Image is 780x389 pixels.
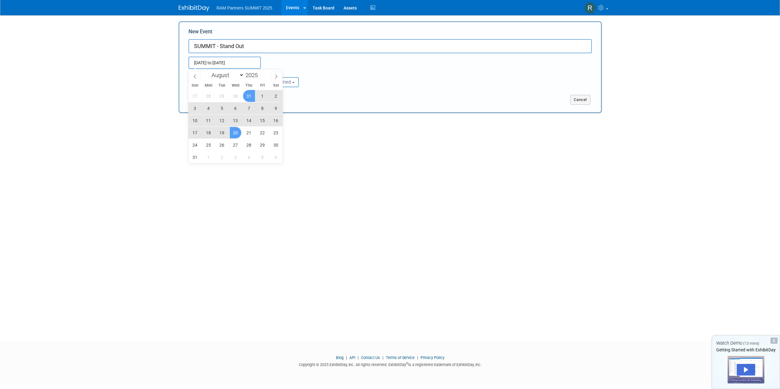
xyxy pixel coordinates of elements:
[243,102,255,114] span: August 7, 2025
[243,114,255,126] span: August 14, 2025
[584,2,596,14] img: RAM Partners
[230,151,242,163] span: September 3, 2025
[203,102,215,114] span: August 4, 2025
[270,151,282,163] span: September 6, 2025
[416,355,420,360] span: |
[269,84,283,88] span: Sat
[243,127,255,139] span: August 21, 2025
[743,341,759,346] span: (13 mins)
[203,139,215,151] span: August 25, 2025
[230,127,242,139] span: August 20, 2025
[203,127,215,139] span: August 18, 2025
[270,127,282,139] span: August 23, 2025
[188,57,261,69] input: Start Date - End Date
[712,340,780,346] div: Watch Demo
[216,151,228,163] span: September 2, 2025
[188,28,212,38] label: New Event
[242,84,256,88] span: Thu
[336,355,344,360] a: Blog
[230,114,242,126] span: August 13, 2025
[215,84,229,88] span: Tue
[349,355,355,360] a: API
[230,102,242,114] span: August 6, 2025
[737,364,755,376] div: Play
[209,71,244,79] select: Month
[203,151,215,163] span: September 1, 2025
[570,95,590,105] button: Cancel
[361,355,380,360] a: Contact Us
[712,347,780,353] div: Getting Started with ExhibitDay
[356,355,360,360] span: |
[188,84,202,88] span: Sun
[386,355,415,360] a: Terms of Service
[202,84,215,88] span: Mon
[188,39,592,53] input: Name of Trade Show / Conference
[230,139,242,151] span: August 27, 2025
[270,114,282,126] span: August 16, 2025
[244,72,262,79] input: Year
[203,114,215,126] span: August 11, 2025
[189,114,201,126] span: August 10, 2025
[188,69,248,77] div: Attendance / Format:
[179,5,209,11] img: ExhibitDay
[257,127,268,139] span: August 22, 2025
[189,127,201,139] span: August 17, 2025
[257,151,268,163] span: September 5, 2025
[243,139,255,151] span: August 28, 2025
[257,69,317,77] div: Participation:
[189,151,201,163] span: August 31, 2025
[270,102,282,114] span: August 9, 2025
[189,102,201,114] span: August 3, 2025
[270,139,282,151] span: August 30, 2025
[229,84,242,88] span: Wed
[256,84,269,88] span: Fri
[217,6,272,10] span: RAM Partners SUMMIT 2025
[203,90,215,102] span: July 28, 2025
[257,90,268,102] span: August 1, 2025
[189,139,201,151] span: August 24, 2025
[216,90,228,102] span: July 29, 2025
[270,90,282,102] span: August 2, 2025
[770,338,778,344] div: Dismiss
[243,90,255,102] span: July 31, 2025
[189,90,201,102] span: July 27, 2025
[216,102,228,114] span: August 5, 2025
[257,139,268,151] span: August 29, 2025
[216,139,228,151] span: August 26, 2025
[257,102,268,114] span: August 8, 2025
[257,114,268,126] span: August 15, 2025
[216,114,228,126] span: August 12, 2025
[406,362,408,365] sup: ®
[216,127,228,139] span: August 19, 2025
[243,151,255,163] span: September 4, 2025
[344,355,348,360] span: |
[420,355,444,360] a: Privacy Policy
[230,90,242,102] span: July 30, 2025
[381,355,385,360] span: |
